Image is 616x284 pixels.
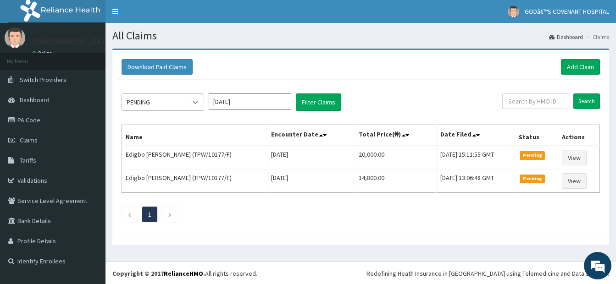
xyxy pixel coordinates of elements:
span: Pending [520,151,545,159]
td: [DATE] 13:06:48 GMT [437,169,515,193]
img: User Image [508,6,519,17]
span: Pending [520,175,545,183]
td: [DATE] [267,169,355,193]
th: Name [122,125,267,146]
a: Online [32,50,54,56]
span: Claims [20,136,38,144]
span: Dashboard [20,96,50,104]
td: Edigbo [PERSON_NAME] (TPW/10177/F) [122,169,267,193]
button: Download Paid Claims [122,59,193,75]
th: Status [515,125,558,146]
li: Claims [584,33,609,41]
button: Filter Claims [296,93,341,111]
input: Search by HMO ID [502,93,570,109]
p: [DEMOGRAPHIC_DATA]’S [GEOGRAPHIC_DATA] [32,37,198,45]
td: [DATE] [267,146,355,169]
span: Switch Providers [20,76,67,84]
a: RelianceHMO [164,269,203,278]
a: Add Claim [561,59,600,75]
a: View [562,173,587,189]
a: Dashboard [549,33,583,41]
td: Edigbo [PERSON_NAME] (TPW/10177/F) [122,146,267,169]
strong: Copyright © 2017 . [112,269,205,278]
span: GODâ€™S COVENANT HOSPITAL [525,7,609,16]
td: 14,800.00 [355,169,437,193]
a: Page 1 is your current page [148,210,151,218]
a: View [562,150,587,165]
input: Search [573,93,600,109]
h1: All Claims [112,30,609,42]
input: Select Month and Year [209,93,291,110]
th: Encounter Date [267,125,355,146]
td: 20,000.00 [355,146,437,169]
a: Previous page [128,210,132,218]
span: Tariffs [20,156,36,164]
div: PENDING [127,98,150,107]
a: Next page [168,210,172,218]
th: Date Filed [437,125,515,146]
div: Redefining Heath Insurance in [GEOGRAPHIC_DATA] using Telemedicine and Data Science! [366,269,609,278]
th: Actions [558,125,600,146]
th: Total Price(₦) [355,125,437,146]
img: User Image [5,27,25,48]
td: [DATE] 15:11:55 GMT [437,146,515,169]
